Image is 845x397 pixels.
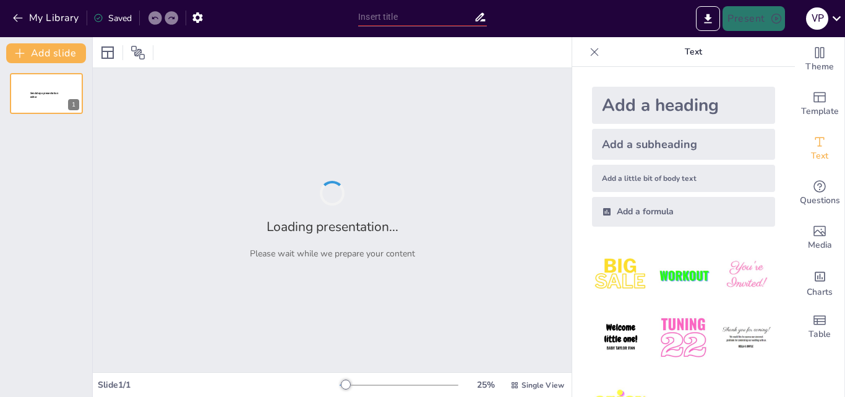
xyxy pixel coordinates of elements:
div: Change the overall theme [795,37,844,82]
span: Sendsteps presentation editor [30,92,58,98]
div: 1 [68,99,79,110]
img: 6.jpeg [718,309,775,367]
div: Layout [98,43,118,63]
img: 4.jpeg [592,309,650,367]
div: Add a heading [592,87,775,124]
p: Please wait while we prepare your content [250,248,415,260]
div: Slide 1 / 1 [98,379,340,391]
div: Add images, graphics, shapes or video [795,216,844,260]
div: Get real-time input from your audience [795,171,844,216]
span: Questions [800,194,840,207]
div: Add a little bit of body text [592,165,775,192]
img: 5.jpeg [654,309,712,367]
img: 1.jpeg [592,246,650,304]
div: Add a table [795,305,844,349]
span: Media [808,238,832,252]
div: Add a subheading [592,129,775,160]
div: V P [806,7,828,30]
div: Add a formula [592,197,775,227]
span: Text [811,149,828,163]
div: 25 % [471,379,500,391]
img: 2.jpeg [654,246,712,304]
h2: Loading presentation... [267,218,398,235]
button: Add slide [6,43,86,63]
button: Present [723,6,784,31]
div: 1 [10,73,83,114]
span: Single View [521,380,564,390]
span: Charts [807,286,833,299]
span: Position [131,45,145,60]
img: 3.jpeg [718,246,775,304]
button: My Library [9,8,84,28]
span: Template [801,105,839,118]
div: Add ready made slides [795,82,844,126]
span: Theme [805,60,834,74]
p: Text [604,37,783,67]
div: Add charts and graphs [795,260,844,305]
span: Table [809,328,831,341]
button: V P [806,6,828,31]
button: Export to PowerPoint [696,6,720,31]
div: Add text boxes [795,126,844,171]
input: Insert title [358,8,474,26]
div: Saved [93,12,132,24]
